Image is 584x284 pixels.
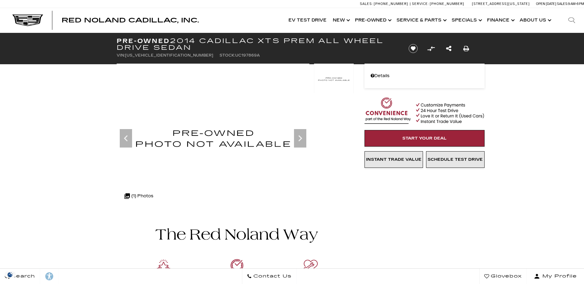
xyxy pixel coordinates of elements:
a: EV Test Drive [285,8,330,33]
a: Print this Pre-Owned 2014 Cadillac XTS PREM All Wheel Drive Sedan [463,44,469,53]
span: Schedule Test Drive [428,157,483,162]
a: Glovebox [479,269,527,284]
a: Schedule Test Drive [426,151,485,168]
a: Start Your Deal [364,130,485,147]
span: UC197869A [235,53,260,57]
span: Stock: [220,53,235,57]
strong: Pre-Owned [117,37,170,45]
a: Pre-Owned [352,8,393,33]
a: Instant Trade Value [364,151,423,168]
span: My Profile [540,272,577,281]
img: Opt-Out Icon [3,271,17,278]
section: Click to Open Cookie Consent Modal [3,271,17,278]
span: [PHONE_NUMBER] [430,2,464,6]
a: Contact Us [242,269,296,284]
span: Sales: [557,2,568,6]
span: 9 AM-6 PM [568,2,584,6]
span: Red Noland Cadillac, Inc. [62,17,199,24]
button: user-profile-menu [527,269,584,284]
a: Service: [PHONE_NUMBER] [410,2,466,6]
a: Specials [449,8,484,33]
img: Used 2014 White Diamond Tricoat Cadillac PREM image 1 [314,64,354,94]
span: Glovebox [489,272,522,281]
span: Sales: [360,2,373,6]
div: (1) Photos [121,189,156,203]
a: New [330,8,352,33]
img: Used 2014 White Diamond Tricoat Cadillac PREM image 1 [117,64,309,212]
span: [PHONE_NUMBER] [374,2,408,6]
a: [STREET_ADDRESS][US_STATE] [472,2,530,6]
span: Contact Us [252,272,292,281]
button: Compare vehicle [426,44,436,53]
a: Share this Pre-Owned 2014 Cadillac XTS PREM All Wheel Drive Sedan [446,44,451,53]
span: Search [10,272,35,281]
span: [US_VEHICLE_IDENTIFICATION_NUMBER] [125,53,213,57]
a: About Us [517,8,553,33]
span: Start Your Deal [402,136,447,141]
h1: 2014 Cadillac XTS PREM All Wheel Drive Sedan [117,37,398,51]
span: Instant Trade Value [366,157,421,162]
img: Cadillac Dark Logo with Cadillac White Text [12,14,43,26]
a: Red Noland Cadillac, Inc. [62,17,199,23]
span: VIN: [117,53,125,57]
a: Sales: [PHONE_NUMBER] [360,2,410,6]
a: Service & Parts [393,8,449,33]
a: Finance [484,8,517,33]
span: Open [DATE] [536,2,556,6]
a: Details [371,72,478,80]
span: Service: [412,2,429,6]
button: Save vehicle [406,44,420,53]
